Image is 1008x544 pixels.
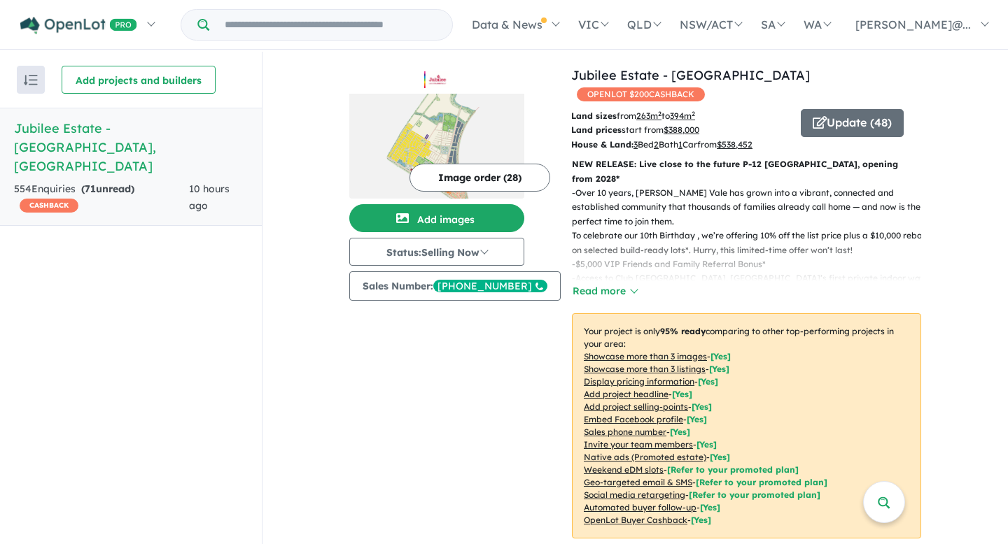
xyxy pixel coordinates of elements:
[20,199,78,213] span: CASHBACK
[572,157,921,186] p: NEW RELEASE: Live close to the future P-12 [GEOGRAPHIC_DATA], opening from 2028*
[670,110,695,121] u: 394 m
[633,139,638,150] u: 3
[349,66,524,199] a: Jubilee Estate - Wyndham Vale LogoJubilee Estate - Wyndham Vale
[698,376,718,387] span: [ Yes ]
[212,10,449,40] input: Try estate name, suburb, builder or developer
[664,124,699,135] u: $ 388,000
[667,464,799,475] span: [Refer to your promoted plan]
[572,271,932,314] p: - Access to Club [GEOGRAPHIC_DATA], [GEOGRAPHIC_DATA]’s first private indoor water park which fea...
[691,515,711,525] span: [Yes]
[584,376,694,387] u: Display pricing information
[571,123,790,137] p: start from
[81,182,134,195] strong: ( unread)
[709,364,729,374] span: [ Yes ]
[584,489,685,500] u: Social media retargeting
[710,452,730,462] span: [Yes]
[584,351,707,362] u: Showcase more than 3 images
[584,364,706,374] u: Showcase more than 3 listings
[584,427,666,437] u: Sales phone number
[678,139,682,150] u: 1
[349,238,524,266] button: Status:Selling Now
[661,110,695,121] span: to
[20,17,137,34] img: Openlot PRO Logo White
[584,389,668,399] u: Add project headline
[700,502,720,513] span: [Yes]
[689,489,820,500] span: [Refer to your promoted plan]
[717,139,752,150] u: $ 538,452
[572,313,921,538] p: Your project is only comparing to other top-performing projects in your area: - - - - - - - - - -...
[584,477,692,487] u: Geo-targeted email & SMS
[571,138,790,152] p: Bed Bath Car from
[658,110,661,117] sup: 2
[660,326,706,336] b: 95 % ready
[349,204,524,232] button: Add images
[710,351,731,362] span: [ Yes ]
[85,182,96,195] span: 71
[571,67,810,83] a: Jubilee Estate - [GEOGRAPHIC_DATA]
[696,439,717,450] span: [ Yes ]
[433,280,547,292] div: [PHONE_NUMBER]
[577,87,705,101] span: OPENLOT $ 200 CASHBACK
[571,109,790,123] p: from
[409,164,550,192] button: Image order (28)
[584,515,687,525] u: OpenLot Buyer Cashback
[584,502,696,513] u: Automated buyer follow-up
[14,119,248,176] h5: Jubilee Estate - [GEOGRAPHIC_DATA] , [GEOGRAPHIC_DATA]
[24,75,38,85] img: sort.svg
[584,464,664,475] u: Weekend eDM slots
[670,427,690,437] span: [ Yes ]
[636,110,661,121] u: 263 m
[692,401,712,412] span: [ Yes ]
[572,283,638,299] button: Read more
[571,124,622,135] b: Land prices
[584,439,693,450] u: Invite your team members
[189,182,230,212] span: 10 hours ago
[696,477,827,487] span: [Refer to your promoted plan]
[14,181,189,215] div: 554 Enquir ies
[349,94,524,199] img: Jubilee Estate - Wyndham Vale
[692,110,695,117] sup: 2
[572,257,932,271] p: - $5,000 VIP Friends and Family Referral Bonus*
[855,17,971,31] span: [PERSON_NAME]@...
[355,71,519,88] img: Jubilee Estate - Wyndham Vale Logo
[572,186,932,257] p: - Over 10 years, [PERSON_NAME] Vale has grown into a vibrant, connected and established community...
[62,66,216,94] button: Add projects and builders
[584,401,688,412] u: Add project selling-points
[584,452,706,462] u: Native ads (Promoted estate)
[654,139,659,150] u: 2
[801,109,904,137] button: Update (48)
[571,139,633,150] b: House & Land:
[672,389,692,399] span: [ Yes ]
[571,110,617,121] b: Land sizes
[584,414,683,424] u: Embed Facebook profile
[687,414,707,424] span: [ Yes ]
[349,271,561,301] button: Sales Number:[PHONE_NUMBER]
